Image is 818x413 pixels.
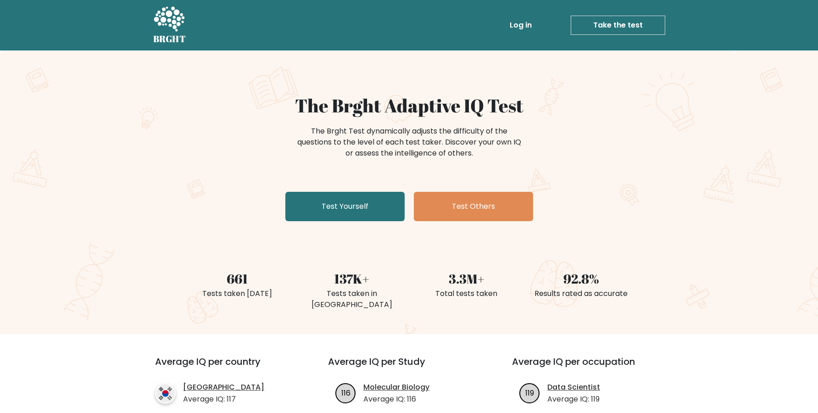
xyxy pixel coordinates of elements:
div: 661 [185,269,289,288]
p: Average IQ: 119 [547,394,600,405]
a: Data Scientist [547,382,600,393]
div: 92.8% [529,269,633,288]
div: The Brght Test dynamically adjusts the difficulty of the questions to the level of each test take... [295,126,524,159]
img: country [155,383,176,404]
h5: BRGHT [153,33,186,45]
a: Take the test [571,16,665,35]
h3: Average IQ per occupation [512,356,674,378]
text: 116 [341,387,351,398]
p: Average IQ: 116 [363,394,429,405]
div: 137K+ [300,269,404,288]
div: 3.3M+ [415,269,518,288]
p: Average IQ: 117 [183,394,264,405]
a: [GEOGRAPHIC_DATA] [183,382,264,393]
h3: Average IQ per country [155,356,295,378]
div: Results rated as accurate [529,288,633,299]
div: Tests taken [DATE] [185,288,289,299]
h3: Average IQ per Study [328,356,490,378]
div: Total tests taken [415,288,518,299]
a: Molecular Biology [363,382,429,393]
div: Tests taken in [GEOGRAPHIC_DATA] [300,288,404,310]
a: Test Others [414,192,533,221]
a: BRGHT [153,4,186,47]
a: Test Yourself [285,192,405,221]
text: 119 [525,387,534,398]
h1: The Brght Adaptive IQ Test [185,95,633,117]
a: Log in [506,16,535,34]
